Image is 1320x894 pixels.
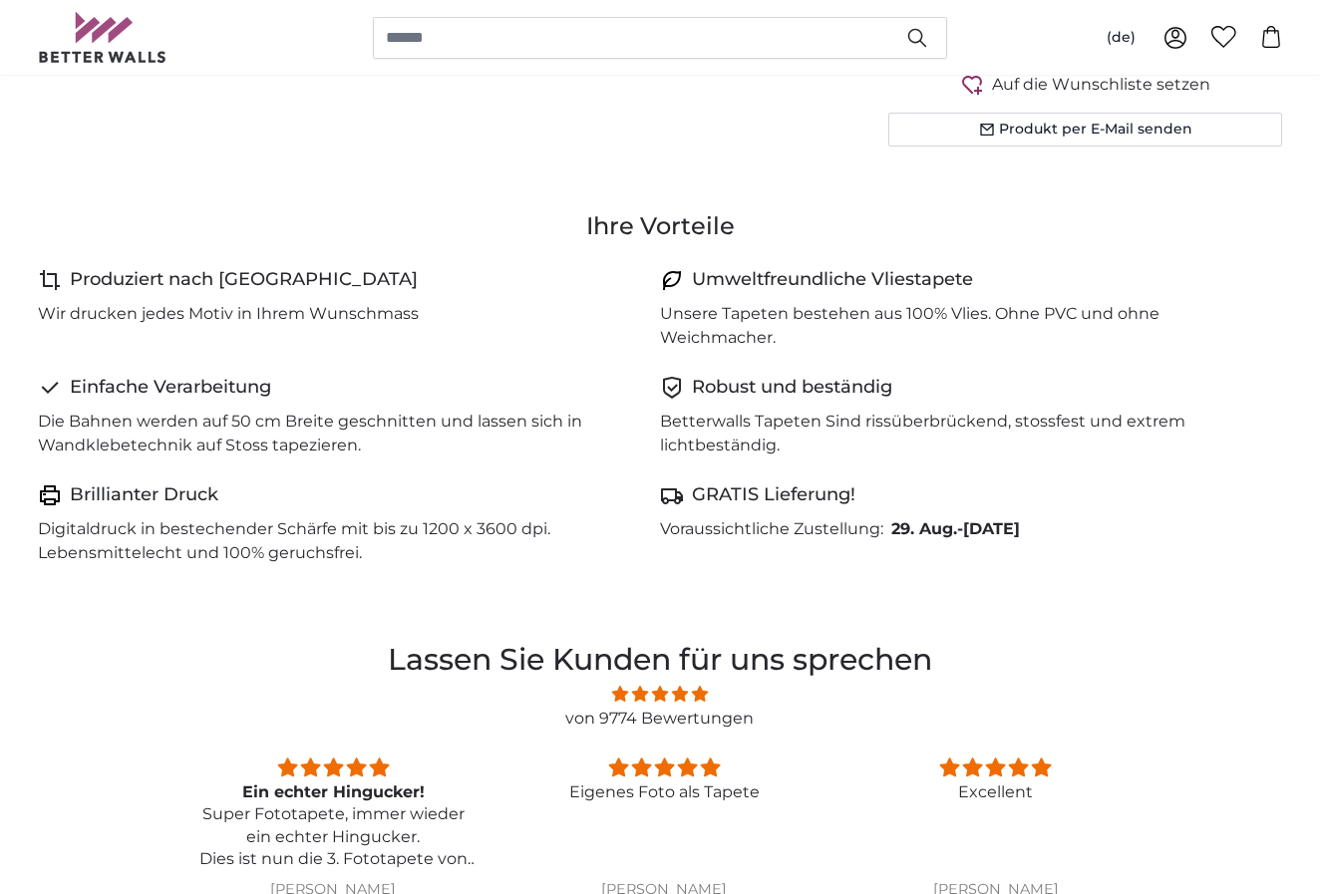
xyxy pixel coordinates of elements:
p: Digitaldruck in bestechender Schärfe mit bis zu 1200 x 3600 dpi. Lebensmittelecht und 100% geruch... [38,517,644,565]
a: von 9774 Bewertungen [565,709,754,728]
h4: Robust und beständig [692,374,892,402]
div: Ein echter Hingucker! [191,781,475,803]
h4: Einfache Verarbeitung [70,374,271,402]
b: - [891,519,1020,538]
div: 5 stars [522,754,806,781]
button: Produkt per E-Mail senden [888,113,1282,147]
h4: GRATIS Lieferung! [692,481,855,509]
button: (de) [1091,20,1152,56]
p: Excellent [854,781,1138,803]
span: 4.81 stars [163,682,1157,707]
button: Auf die Wunschliste setzen [888,72,1282,97]
h4: Brillianter Druck [70,481,218,509]
h4: Umweltfreundliche Vliestapete [692,266,973,294]
p: Die Bahnen werden auf 50 cm Breite geschnitten und lassen sich in Wandklebetechnik auf Stoss tape... [38,410,644,457]
img: Betterwalls [38,12,167,63]
div: 5 stars [854,754,1138,781]
h2: Lassen Sie Kunden für uns sprechen [163,637,1157,682]
span: 29. Aug. [891,519,957,538]
p: Betterwalls Tapeten Sind rissüberbrückend, stossfest und extrem lichtbeständig. [660,410,1266,457]
span: Auf die Wunschliste setzen [992,73,1210,97]
span: [DATE] [963,519,1020,538]
p: Super Fototapete, immer wieder ein echter Hingucker. Dies ist nun die 3. Fototapete von [PERSON_N... [191,803,475,870]
h3: Ihre Vorteile [38,210,1282,242]
p: Voraussichtliche Zustellung: [660,517,883,541]
p: Wir drucken jedes Motiv in Ihrem Wunschmass [38,302,419,326]
div: 5 stars [191,754,475,781]
p: Unsere Tapeten bestehen aus 100% Vlies. Ohne PVC und ohne Weichmacher. [660,302,1266,350]
h4: Produziert nach [GEOGRAPHIC_DATA] [70,266,418,294]
p: Eigenes Foto als Tapete [522,781,806,803]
